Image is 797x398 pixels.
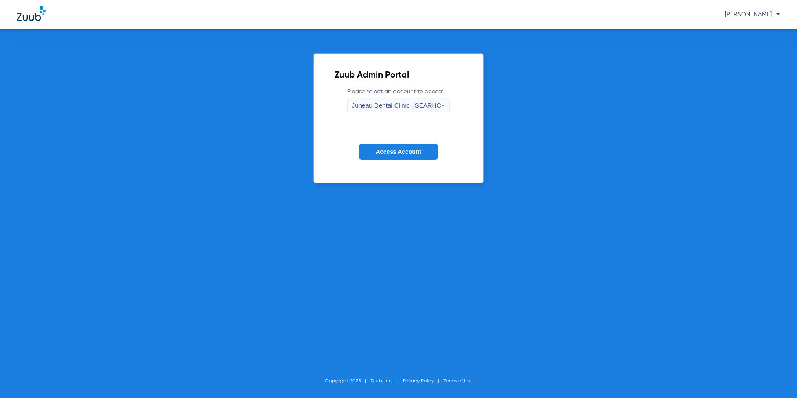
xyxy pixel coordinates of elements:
[376,148,421,155] span: Access Account
[325,377,370,385] li: Copyright 2025
[725,11,780,18] span: [PERSON_NAME]
[370,377,403,385] li: Zuub, Inc.
[403,379,434,384] a: Privacy Policy
[443,379,472,384] a: Terms of Use
[17,6,46,21] img: Zuub Logo
[335,71,462,80] h2: Zuub Admin Portal
[359,144,438,160] button: Access Account
[755,358,797,398] iframe: Chat Widget
[347,87,450,112] label: Please select an account to access
[352,102,441,109] span: Juneau Dental Clinic | SEARHC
